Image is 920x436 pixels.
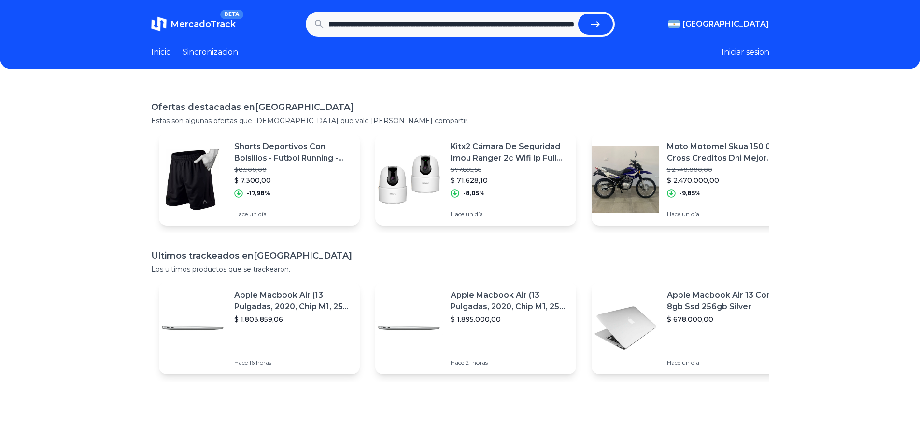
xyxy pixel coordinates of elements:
h1: Ultimos trackeados en [GEOGRAPHIC_DATA] [151,249,769,262]
a: Featured imageShorts Deportivos Con Bolsillos - Futbol Running - Alfest®$ 8.900,00$ 7.300,00-17,9... [159,133,360,226]
img: Featured image [375,146,443,213]
p: Apple Macbook Air 13 Core I5 8gb Ssd 256gb Silver [667,289,785,313]
p: Estas son algunas ofertas que [DEMOGRAPHIC_DATA] que vale [PERSON_NAME] compartir. [151,116,769,125]
p: $ 1.803.859,06 [234,314,352,324]
p: Apple Macbook Air (13 Pulgadas, 2020, Chip M1, 256 Gb De Ssd, 8 Gb De Ram) - Plata [451,289,568,313]
button: [GEOGRAPHIC_DATA] [668,18,769,30]
p: Kitx2 Cámara De Seguridad Imou Ranger 2c Wifi Ip Full Hd 2mp [451,141,568,164]
span: [GEOGRAPHIC_DATA] [682,18,769,30]
p: Hace un día [667,210,785,218]
a: Sincronizacion [183,46,238,58]
p: $ 7.300,00 [234,176,352,185]
p: Moto Motomel Skua 150 0km Cross Creditos Dni Mejor Precio [667,141,785,164]
p: Hace un día [667,359,785,367]
img: Featured image [592,294,659,362]
p: Hace un día [451,210,568,218]
img: Featured image [592,146,659,213]
p: $ 678.000,00 [667,314,785,324]
p: Apple Macbook Air (13 Pulgadas, 2020, Chip M1, 256 Gb De Ssd, 8 Gb De Ram) - Plata [234,289,352,313]
a: Inicio [151,46,171,58]
p: $ 1.895.000,00 [451,314,568,324]
a: Featured imageApple Macbook Air (13 Pulgadas, 2020, Chip M1, 256 Gb De Ssd, 8 Gb De Ram) - Plata$... [159,282,360,374]
p: $ 8.900,00 [234,166,352,174]
p: Hace 16 horas [234,359,352,367]
a: Featured imageApple Macbook Air (13 Pulgadas, 2020, Chip M1, 256 Gb De Ssd, 8 Gb De Ram) - Plata$... [375,282,576,374]
span: MercadoTrack [170,19,236,29]
img: Featured image [159,294,226,362]
button: Iniciar sesion [722,46,769,58]
a: Featured imageMoto Motomel Skua 150 0km Cross Creditos Dni Mejor Precio$ 2.740.000,00$ 2.470.000,... [592,133,793,226]
p: -9,85% [679,190,701,197]
a: Featured imageApple Macbook Air 13 Core I5 8gb Ssd 256gb Silver$ 678.000,00Hace un día [592,282,793,374]
p: $ 71.628,10 [451,176,568,185]
p: -17,98% [247,190,270,197]
img: Featured image [159,146,226,213]
p: Hace 21 horas [451,359,568,367]
p: $ 77.895,56 [451,166,568,174]
img: MercadoTrack [151,16,167,32]
span: BETA [220,10,243,19]
h1: Ofertas destacadas en [GEOGRAPHIC_DATA] [151,100,769,114]
p: -8,05% [463,190,485,197]
a: Featured imageKitx2 Cámara De Seguridad Imou Ranger 2c Wifi Ip Full Hd 2mp$ 77.895,56$ 71.628,10-... [375,133,576,226]
p: $ 2.470.000,00 [667,176,785,185]
p: $ 2.740.000,00 [667,166,785,174]
p: Hace un día [234,210,352,218]
p: Los ultimos productos que se trackearon. [151,264,769,274]
p: Shorts Deportivos Con Bolsillos - Futbol Running - Alfest® [234,141,352,164]
img: Argentina [668,20,680,28]
a: MercadoTrackBETA [151,16,236,32]
img: Featured image [375,294,443,362]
